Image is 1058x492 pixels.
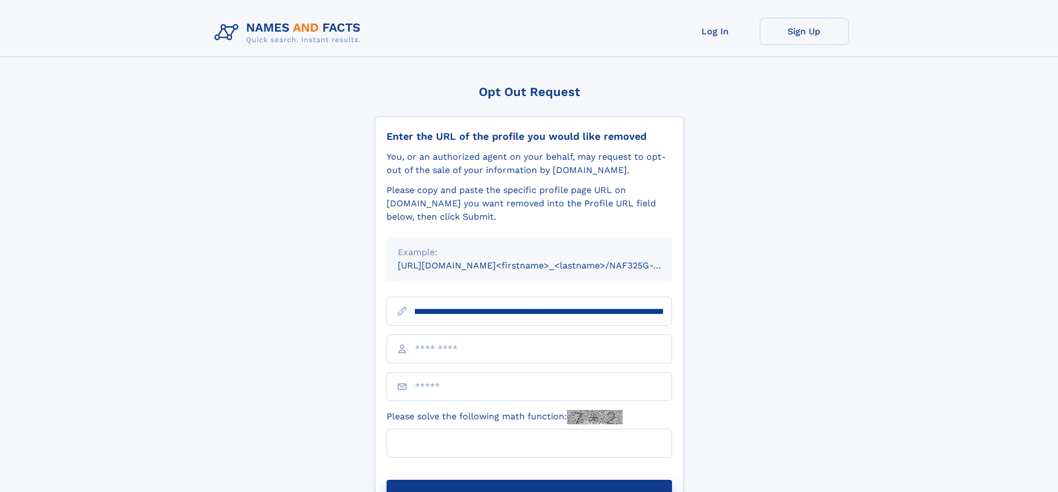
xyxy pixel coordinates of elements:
[387,184,672,224] div: Please copy and paste the specific profile page URL on [DOMAIN_NAME] you want removed into the Pr...
[760,18,849,45] a: Sign Up
[398,246,661,259] div: Example:
[398,260,693,271] small: [URL][DOMAIN_NAME]<firstname>_<lastname>/NAF325G-xxxxxxxx
[375,85,684,99] div: Opt Out Request
[671,18,760,45] a: Log In
[210,18,370,48] img: Logo Names and Facts
[387,410,623,424] label: Please solve the following math function:
[387,150,672,177] div: You, or an authorized agent on your behalf, may request to opt-out of the sale of your informatio...
[387,130,672,143] div: Enter the URL of the profile you would like removed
